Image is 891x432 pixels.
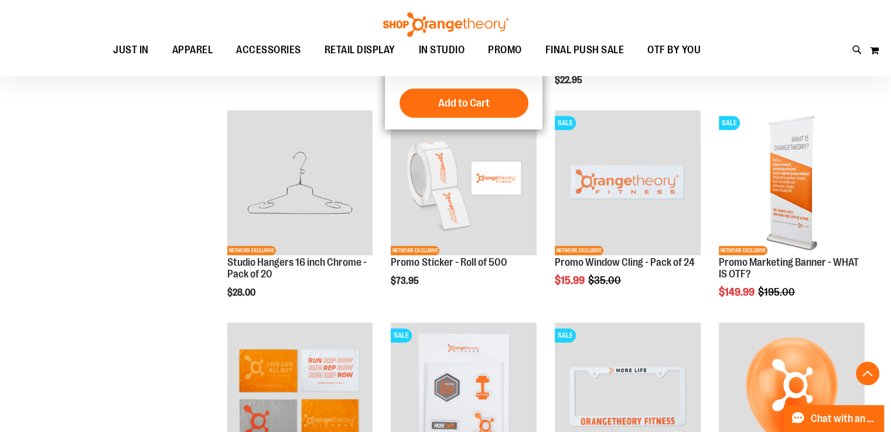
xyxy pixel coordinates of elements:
a: JUST IN [101,37,161,64]
a: Promo Marketing Banner - WHAT IS OTF? [719,256,859,280]
img: Product image for WHAT IS OTF? MARKETING BANNER [719,110,865,256]
span: $73.95 [391,276,421,286]
a: IN STUDIO [407,37,477,64]
button: Add to Cart [400,88,528,118]
a: Promo Sticker - Roll of 500NETWORK EXCLUSIVE [391,110,537,258]
span: Chat with an Expert [811,413,877,424]
span: IN STUDIO [419,37,465,63]
img: Promo Sticker - Roll of 500 [391,110,537,256]
a: Studio Hangers 16 inch Chrome - Pack of 20 [227,256,367,280]
span: NETWORK EXCLUSIVE [391,246,439,255]
a: Product image for WHAT IS OTF? MARKETING BANNERSALENETWORK EXCLUSIVE [719,110,865,258]
span: PROMO [488,37,522,63]
span: SALE [555,328,576,342]
div: product [385,104,542,317]
span: RETAIL DISPLAY [325,37,395,63]
div: product [713,104,870,328]
span: $28.00 [227,287,257,298]
img: Shop Orangetheory [381,12,510,37]
a: RETAIL DISPLAY [313,37,407,64]
div: product [549,104,706,317]
span: NETWORK EXCLUSIVE [719,246,767,255]
span: Add to Cart [438,97,490,109]
span: $35.00 [588,275,623,286]
span: ACCESSORIES [236,37,301,63]
span: JUST IN [113,37,149,63]
span: $22.95 [555,75,584,85]
a: Promo Sticker - Roll of 500 [391,256,507,268]
span: $15.99 [555,275,586,286]
a: OTF BY YOU [636,37,712,64]
span: NETWORK EXCLUSIVE [555,246,603,255]
img: Studio Hangers 16 inch Chrome - Pack of 20 [227,110,373,256]
a: FINAL PUSH SALE [534,37,636,64]
button: Back To Top [856,362,879,385]
span: SALE [391,328,412,342]
span: SALE [719,116,740,130]
span: NETWORK EXCLUSIVE [227,246,276,255]
a: Promo Window Cling - Pack of 24 [555,256,695,268]
img: Product image for Window Cling Orange - Pack of 24 [555,110,701,256]
span: $149.99 [719,286,756,298]
span: APPAREL [172,37,213,63]
span: $195.00 [758,286,797,298]
span: OTF BY YOU [647,37,701,63]
a: ACCESSORIES [224,37,313,64]
button: Chat with an Expert [784,405,885,432]
a: Studio Hangers 16 inch Chrome - Pack of 20NETWORK EXCLUSIVE [227,110,373,258]
a: PROMO [476,37,534,63]
div: product [221,104,379,328]
a: Product image for Window Cling Orange - Pack of 24SALENETWORK EXCLUSIVE [555,110,701,258]
span: SALE [555,116,576,130]
a: APPAREL [161,37,225,64]
span: FINAL PUSH SALE [545,37,624,63]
